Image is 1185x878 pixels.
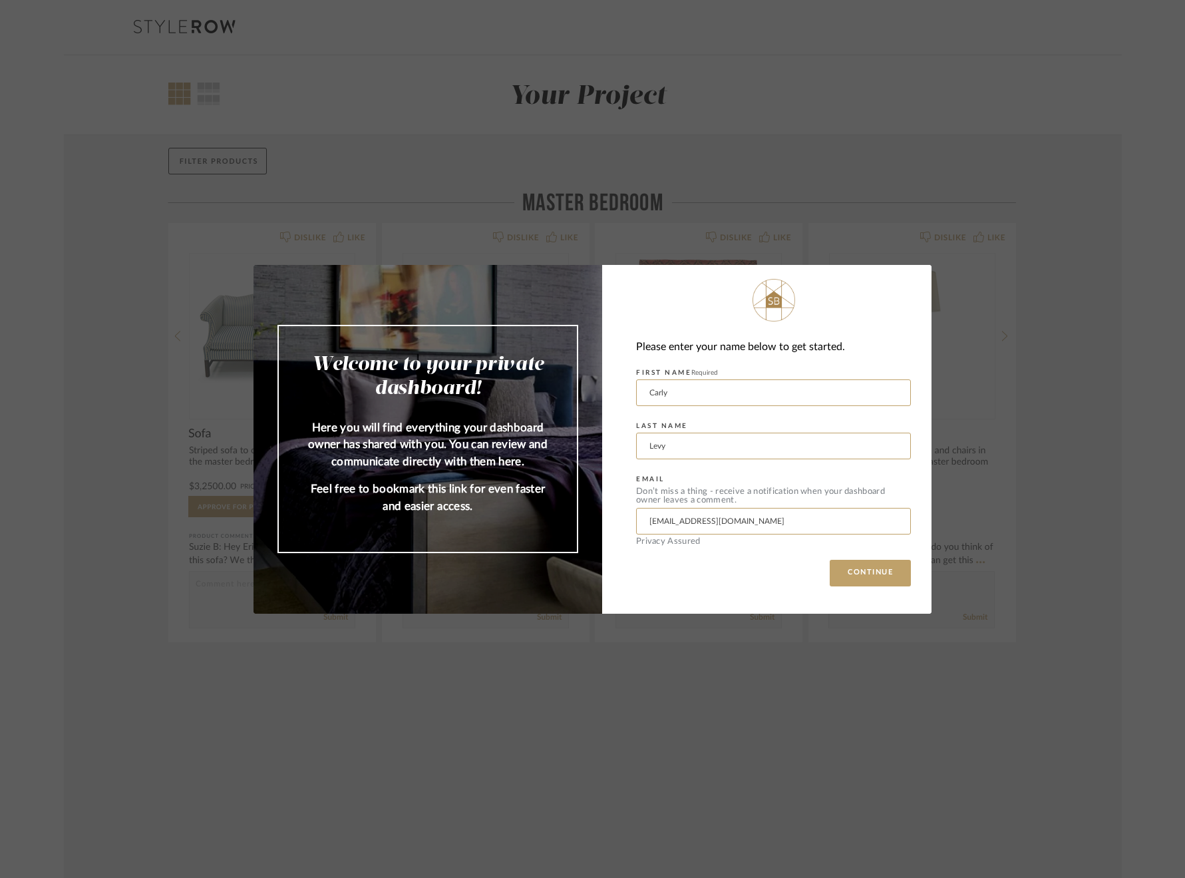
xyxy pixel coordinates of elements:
button: CONTINUE [830,560,911,586]
input: Enter Email [636,508,911,535]
h2: Welcome to your private dashboard! [305,353,550,401]
label: LAST NAME [636,422,688,430]
input: Enter First Name [636,379,911,406]
p: Here you will find everything your dashboard owner has shared with you. You can review and commun... [305,419,550,471]
label: EMAIL [636,475,665,483]
div: Don’t miss a thing - receive a notification when your dashboard owner leaves a comment. [636,487,911,505]
input: Enter Last Name [636,433,911,459]
div: Privacy Assured [636,537,911,546]
p: Feel free to bookmark this link for even faster and easier access. [305,481,550,515]
div: Please enter your name below to get started. [636,338,911,356]
span: Required [691,369,718,376]
label: FIRST NAME [636,369,718,377]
